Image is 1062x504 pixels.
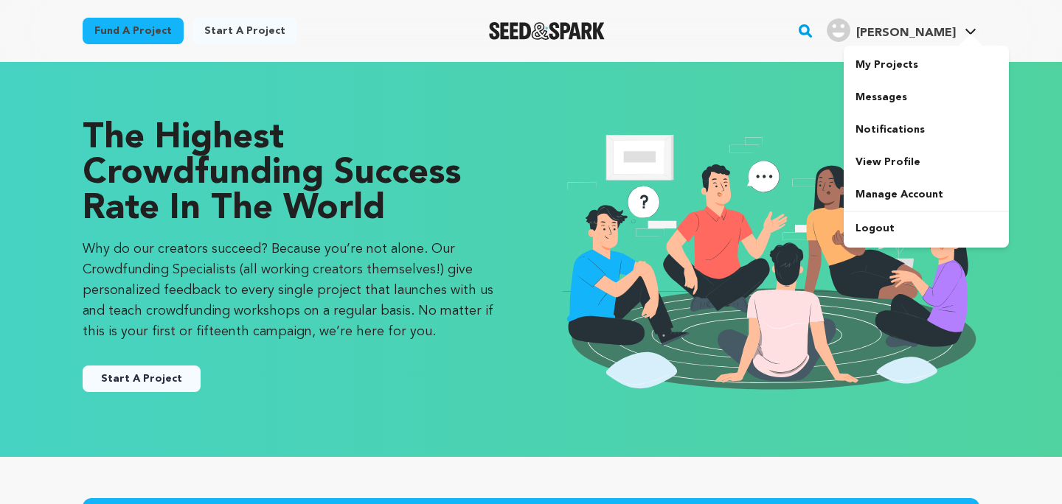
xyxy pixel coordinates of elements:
[827,18,956,42] div: Chavez g.'s Profile
[83,121,502,227] p: The Highest Crowdfunding Success Rate in the World
[489,22,605,40] img: Seed&Spark Logo Dark Mode
[844,178,1009,211] a: Manage Account
[560,121,979,398] img: seedandspark start project illustration image
[83,365,201,392] button: Start A Project
[856,27,956,39] span: [PERSON_NAME]
[824,15,979,46] span: Chavez g.'s Profile
[844,81,1009,113] a: Messages
[83,18,184,44] a: Fund a project
[192,18,297,44] a: Start a project
[844,113,1009,146] a: Notifications
[83,239,502,342] p: Why do our creators succeed? Because you’re not alone. Our Crowdfunding Specialists (all working ...
[844,212,1009,245] a: Logout
[844,146,1009,178] a: View Profile
[844,49,1009,81] a: My Projects
[489,22,605,40] a: Seed&Spark Homepage
[824,15,979,42] a: Chavez g.'s Profile
[827,18,850,42] img: user.png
